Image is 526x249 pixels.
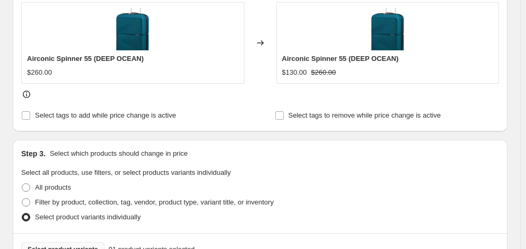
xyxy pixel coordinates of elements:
strike: $260.00 [311,67,336,78]
div: $260.00 [27,67,52,78]
img: 128186-6613_3_80x.jpg [111,8,154,50]
div: $130.00 [282,67,307,78]
h2: Step 3. [21,148,46,159]
span: Select all products, use filters, or select products variants individually [21,168,231,176]
p: Select which products should change in price [50,148,188,159]
img: 128186-6613_3_80x.jpg [366,8,409,50]
span: Filter by product, collection, tag, vendor, product type, variant title, or inventory [35,198,274,206]
span: Select product variants individually [35,213,141,221]
span: Airconic Spinner 55 (DEEP OCEAN) [282,55,399,63]
span: Select tags to add while price change is active [35,111,176,119]
span: All products [35,183,71,191]
span: Select tags to remove while price change is active [288,111,441,119]
span: Airconic Spinner 55 (DEEP OCEAN) [27,55,144,63]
